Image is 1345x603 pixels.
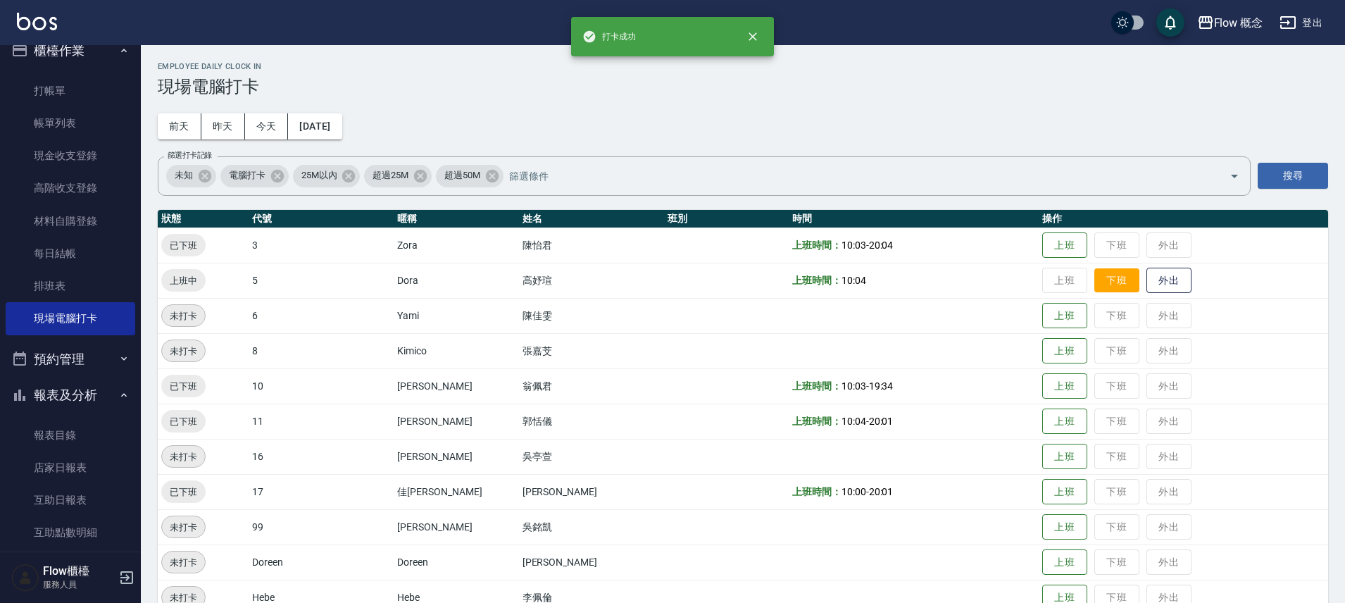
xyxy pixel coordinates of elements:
[792,240,842,251] b: 上班時間：
[6,484,135,516] a: 互助日報表
[519,368,664,404] td: 翁佩君
[519,474,664,509] td: [PERSON_NAME]
[842,380,866,392] span: 10:03
[166,168,201,182] span: 未知
[161,273,206,288] span: 上班中
[6,107,135,139] a: 帳單列表
[43,564,115,578] h5: Flow櫃檯
[1274,10,1328,36] button: 登出
[249,298,394,333] td: 6
[1146,268,1191,294] button: 外出
[519,210,664,228] th: 姓名
[869,416,894,427] span: 20:01
[519,333,664,368] td: 張嘉芠
[842,486,866,497] span: 10:00
[161,414,206,429] span: 已下班
[6,341,135,378] button: 預約管理
[288,113,342,139] button: [DATE]
[506,163,1205,188] input: 篩選條件
[1042,303,1087,329] button: 上班
[249,228,394,263] td: 3
[737,21,768,52] button: close
[394,210,518,228] th: 暱稱
[1156,8,1184,37] button: save
[158,62,1328,71] h2: Employee Daily Clock In
[166,165,216,187] div: 未知
[394,263,518,298] td: Dora
[1042,479,1087,505] button: 上班
[1191,8,1269,37] button: Flow 概念
[519,439,664,474] td: 吳亭萱
[6,205,135,237] a: 材料自購登錄
[519,509,664,545] td: 吳銘凱
[168,150,212,161] label: 篩選打卡記錄
[519,298,664,333] td: 陳佳雯
[364,168,417,182] span: 超過25M
[162,344,205,359] span: 未打卡
[249,404,394,439] td: 11
[789,368,1039,404] td: -
[394,439,518,474] td: [PERSON_NAME]
[792,275,842,286] b: 上班時間：
[6,237,135,270] a: 每日結帳
[394,228,518,263] td: Zora
[792,416,842,427] b: 上班時間：
[249,474,394,509] td: 17
[162,520,205,535] span: 未打卡
[436,165,503,187] div: 超過50M
[249,333,394,368] td: 8
[162,449,205,464] span: 未打卡
[249,439,394,474] td: 16
[1042,338,1087,364] button: 上班
[1042,514,1087,540] button: 上班
[394,545,518,580] td: Doreen
[1094,268,1139,293] button: 下班
[869,240,894,251] span: 20:04
[249,263,394,298] td: 5
[394,474,518,509] td: 佳[PERSON_NAME]
[792,486,842,497] b: 上班時間：
[664,210,789,228] th: 班別
[789,228,1039,263] td: -
[1214,14,1263,32] div: Flow 概念
[842,416,866,427] span: 10:04
[6,377,135,414] button: 報表及分析
[162,309,205,323] span: 未打卡
[1042,373,1087,399] button: 上班
[158,77,1328,97] h3: 現場電腦打卡
[293,165,361,187] div: 25M以內
[220,165,289,187] div: 電腦打卡
[792,380,842,392] b: 上班時間：
[519,263,664,298] td: 高妤瑄
[519,404,664,439] td: 郭恬儀
[17,13,57,30] img: Logo
[789,404,1039,439] td: -
[1223,165,1246,187] button: Open
[1042,549,1087,576] button: 上班
[245,113,289,139] button: 今天
[394,333,518,368] td: Kimico
[161,238,206,253] span: 已下班
[394,404,518,439] td: [PERSON_NAME]
[1042,444,1087,470] button: 上班
[158,210,249,228] th: 狀態
[6,172,135,204] a: 高階收支登錄
[869,380,894,392] span: 19:34
[6,302,135,335] a: 現場電腦打卡
[161,379,206,394] span: 已下班
[789,210,1039,228] th: 時間
[249,509,394,545] td: 99
[6,452,135,484] a: 店家日報表
[364,165,432,187] div: 超過25M
[249,545,394,580] td: Doreen
[161,485,206,499] span: 已下班
[6,516,135,549] a: 互助點數明細
[842,240,866,251] span: 10:03
[220,168,274,182] span: 電腦打卡
[1042,232,1087,259] button: 上班
[519,545,664,580] td: [PERSON_NAME]
[394,368,518,404] td: [PERSON_NAME]
[6,549,135,582] a: 設計師日報表
[158,113,201,139] button: 前天
[6,75,135,107] a: 打帳單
